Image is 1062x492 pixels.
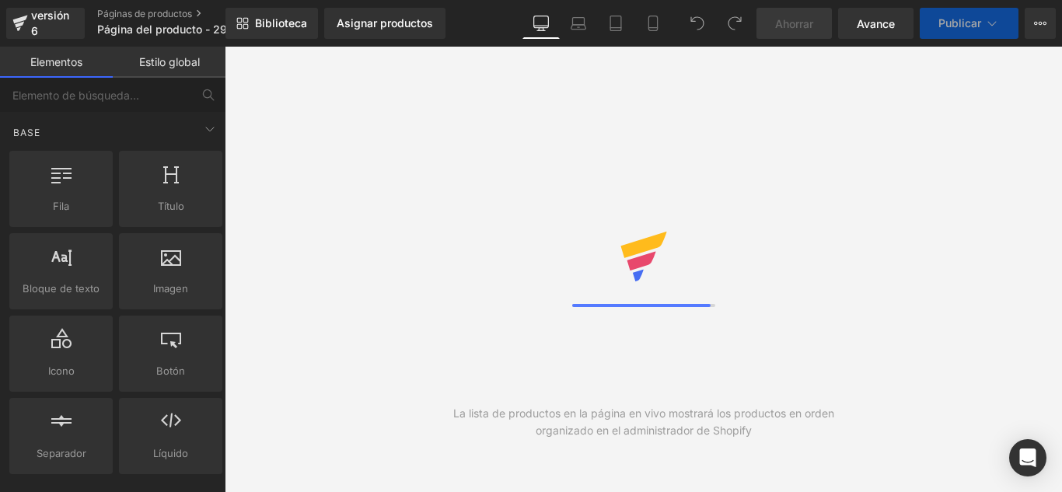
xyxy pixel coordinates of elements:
[453,407,834,437] font: La lista de productos en la página en vivo mostrará los productos en orden organizado en el admin...
[719,8,750,39] button: Rehacer
[31,9,69,37] font: versión 6
[938,16,981,30] font: Publicar
[153,447,188,459] font: Líquido
[337,16,433,30] font: Asignar productos
[1025,8,1056,39] button: Más
[225,8,318,39] a: Nueva Biblioteca
[838,8,914,39] a: Avance
[597,8,634,39] a: Tableta
[560,8,597,39] a: Computadora portátil
[775,17,813,30] font: Ahorrar
[682,8,713,39] button: Deshacer
[97,23,374,36] font: Página del producto - 29 [PERSON_NAME], 08:39:29
[158,200,184,212] font: Título
[156,365,185,377] font: Botón
[920,8,1018,39] button: Publicar
[48,365,75,377] font: Icono
[857,17,895,30] font: Avance
[6,8,85,39] a: versión 6
[97,8,192,19] font: Páginas de productos
[53,200,69,212] font: Fila
[1009,439,1046,476] div: Abrir Intercom Messenger
[13,127,40,138] font: Base
[255,16,307,30] font: Biblioteca
[153,282,188,295] font: Imagen
[23,282,100,295] font: Bloque de texto
[97,8,276,20] a: Páginas de productos
[37,447,86,459] font: Separador
[522,8,560,39] a: De oficina
[139,55,200,68] font: Estilo global
[634,8,672,39] a: Móvil
[30,55,82,68] font: Elementos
